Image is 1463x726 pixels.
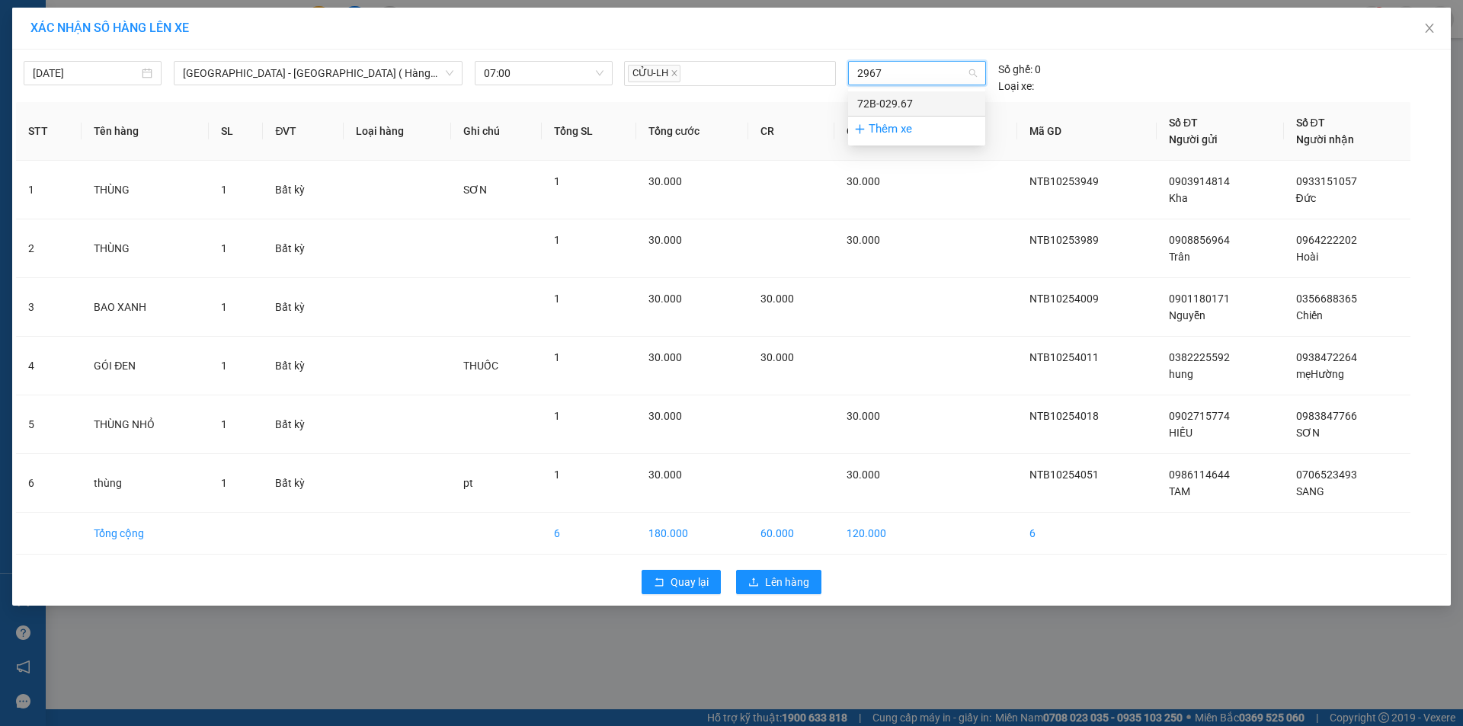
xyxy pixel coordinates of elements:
[82,219,209,278] td: THÙNG
[1029,293,1099,305] span: NTB10254009
[1296,234,1357,246] span: 0964222202
[1169,251,1190,263] span: Trân
[1296,485,1324,497] span: SANG
[1169,351,1230,363] span: 0382225592
[748,513,834,555] td: 60.000
[648,410,682,422] span: 30.000
[1296,293,1357,305] span: 0356688365
[263,278,344,337] td: Bất kỳ
[998,61,1041,78] div: 0
[484,62,603,85] span: 07:00
[554,410,560,422] span: 1
[263,219,344,278] td: Bất kỳ
[748,102,834,161] th: CR
[16,102,82,161] th: STT
[221,360,227,372] span: 1
[748,577,759,589] span: upload
[1029,410,1099,422] span: NTB10254018
[263,102,344,161] th: ĐVT
[1029,175,1099,187] span: NTB10253949
[998,78,1034,94] span: Loại xe:
[16,219,82,278] td: 2
[1169,309,1205,321] span: Nguyễn
[834,102,930,161] th: CC
[1169,410,1230,422] span: 0902715774
[33,65,139,82] input: 14/10/2025
[765,574,809,590] span: Lên hàng
[1169,133,1218,146] span: Người gửi
[857,95,976,112] div: 72B-029.67
[16,454,82,513] td: 6
[1296,192,1316,204] span: Đức
[736,570,821,594] button: uploadLên hàng
[82,278,209,337] td: BAO XANH
[648,293,682,305] span: 30.000
[1296,368,1344,380] span: mẹHường
[16,278,82,337] td: 3
[542,102,636,161] th: Tổng SL
[221,301,227,313] span: 1
[1296,410,1357,422] span: 0983847766
[1169,175,1230,187] span: 0903914814
[263,454,344,513] td: Bất kỳ
[554,293,560,305] span: 1
[1296,469,1357,481] span: 0706523493
[628,65,680,82] span: CỬU-LH
[1169,427,1192,439] span: HIẾU
[463,360,498,372] span: THUỐC
[1296,133,1354,146] span: Người nhận
[1296,251,1318,263] span: Hoài
[16,337,82,395] td: 4
[82,454,209,513] td: thùng
[16,161,82,219] td: 1
[82,161,209,219] td: THÙNG
[1169,192,1188,204] span: Kha
[221,242,227,254] span: 1
[221,418,227,430] span: 1
[1169,469,1230,481] span: 0986114644
[642,570,721,594] button: rollbackQuay lại
[671,574,709,590] span: Quay lại
[847,410,880,422] span: 30.000
[848,91,985,116] div: 72B-029.67
[554,469,560,481] span: 1
[445,69,454,78] span: down
[847,469,880,481] span: 30.000
[263,161,344,219] td: Bất kỳ
[654,577,664,589] span: rollback
[1296,351,1357,363] span: 0938472264
[263,395,344,454] td: Bất kỳ
[760,351,794,363] span: 30.000
[221,184,227,196] span: 1
[648,469,682,481] span: 30.000
[451,102,542,161] th: Ghi chú
[1029,351,1099,363] span: NTB10254011
[854,123,866,135] span: plus
[1296,117,1325,129] span: Số ĐT
[636,513,748,555] td: 180.000
[82,337,209,395] td: GÓI ĐEN
[1296,309,1323,321] span: Chiến
[1169,293,1230,305] span: 0901180171
[183,62,453,85] span: Sài Gòn - Long Hải ( Hàng hoá )
[671,69,678,77] span: close
[221,477,227,489] span: 1
[82,102,209,161] th: Tên hàng
[554,234,560,246] span: 1
[1296,427,1320,439] span: SƠN
[463,184,487,196] span: SƠN
[1423,22,1436,34] span: close
[1029,469,1099,481] span: NTB10254051
[998,61,1032,78] span: Số ghế:
[636,102,748,161] th: Tổng cước
[1017,102,1157,161] th: Mã GD
[847,175,880,187] span: 30.000
[542,513,636,555] td: 6
[554,175,560,187] span: 1
[847,234,880,246] span: 30.000
[648,234,682,246] span: 30.000
[834,513,930,555] td: 120.000
[1169,485,1190,497] span: TAM
[648,175,682,187] span: 30.000
[1169,234,1230,246] span: 0908856964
